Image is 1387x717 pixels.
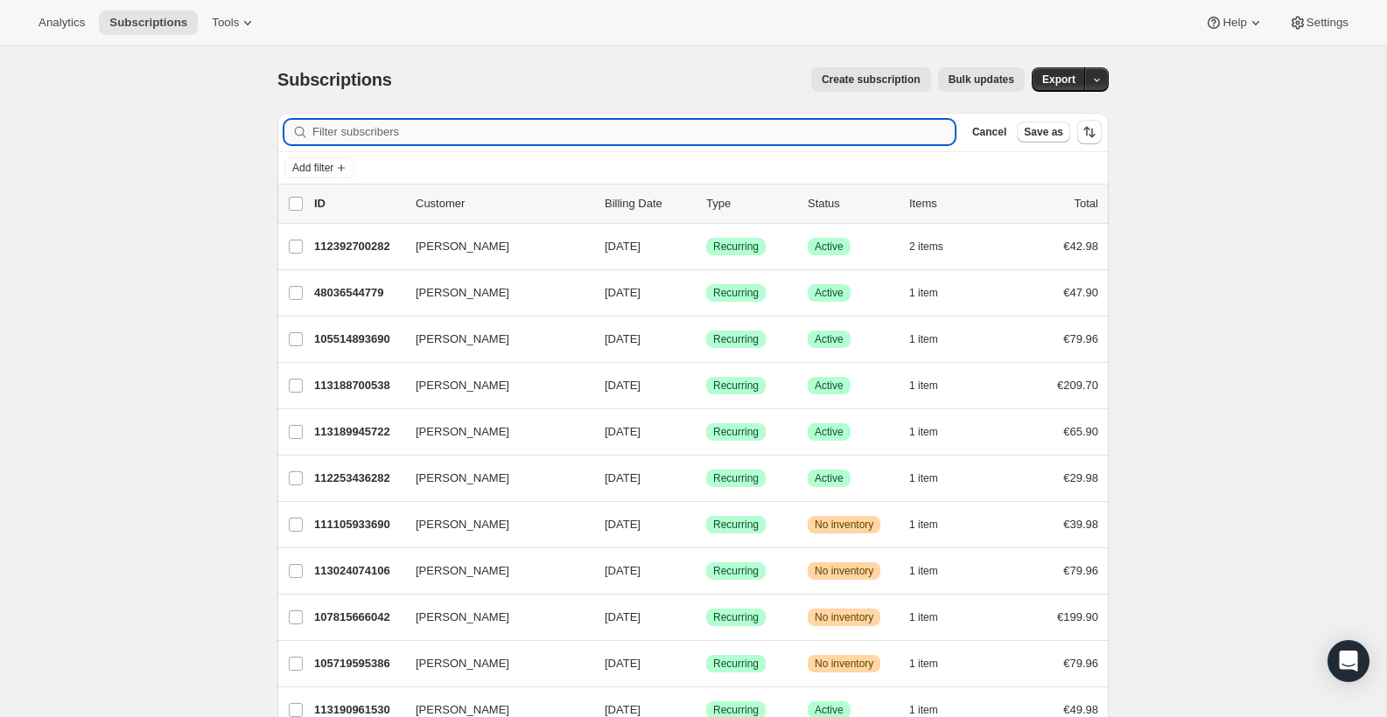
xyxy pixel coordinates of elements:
[713,240,759,254] span: Recurring
[713,564,759,578] span: Recurring
[949,73,1014,87] span: Bulk updates
[605,425,641,438] span: [DATE]
[416,331,509,348] span: [PERSON_NAME]
[909,379,938,393] span: 1 item
[909,240,943,254] span: 2 items
[314,377,402,394] p: 113188700538
[314,195,1098,212] div: IDCustomerBilling DateTypeStatusItemsTotal
[314,651,1098,676] div: 105719595386[PERSON_NAME][DATE]SuccessRecurringWarningNo inventory1 item€79.96
[416,609,509,626] span: [PERSON_NAME]
[416,377,509,394] span: [PERSON_NAME]
[405,603,580,631] button: [PERSON_NAME]
[909,373,957,398] button: 1 item
[1063,286,1098,299] span: €47.90
[28,10,95,35] button: Analytics
[1063,657,1098,670] span: €79.96
[314,195,402,212] p: ID
[1042,73,1075,87] span: Export
[605,703,641,716] span: [DATE]
[416,195,591,212] p: Customer
[605,610,641,623] span: [DATE]
[314,516,402,533] p: 111105933690
[815,518,873,532] span: No inventory
[909,466,957,491] button: 1 item
[405,325,580,353] button: [PERSON_NAME]
[909,234,963,259] button: 2 items
[706,195,794,212] div: Type
[815,657,873,671] span: No inventory
[1024,125,1063,139] span: Save as
[314,655,402,672] p: 105719595386
[212,16,239,30] span: Tools
[405,279,580,307] button: [PERSON_NAME]
[815,425,844,439] span: Active
[405,511,580,539] button: [PERSON_NAME]
[605,286,641,299] span: [DATE]
[713,703,759,717] span: Recurring
[1063,425,1098,438] span: €65.90
[965,122,1013,143] button: Cancel
[909,610,938,624] span: 1 item
[201,10,267,35] button: Tools
[1063,703,1098,716] span: €49.98
[713,518,759,532] span: Recurring
[314,559,1098,583] div: 113024074106[PERSON_NAME][DATE]SuccessRecurringWarningNo inventory1 item€79.96
[314,281,1098,305] div: 48036544779[PERSON_NAME][DATE]SuccessRecurringSuccessActive1 item€47.90
[314,466,1098,491] div: 112253436282[PERSON_NAME][DATE]SuccessRecurringSuccessActive1 item€29.98
[713,286,759,300] span: Recurring
[416,655,509,672] span: [PERSON_NAME]
[405,372,580,400] button: [PERSON_NAME]
[314,609,402,626] p: 107815666042
[822,73,921,87] span: Create subscription
[713,471,759,485] span: Recurring
[815,610,873,624] span: No inventory
[909,703,938,717] span: 1 item
[1075,195,1098,212] p: Total
[39,16,85,30] span: Analytics
[312,120,955,144] input: Filter subscribers
[811,67,931,92] button: Create subscription
[815,564,873,578] span: No inventory
[277,70,392,89] span: Subscriptions
[405,233,580,261] button: [PERSON_NAME]
[909,605,957,630] button: 1 item
[416,470,509,487] span: [PERSON_NAME]
[314,562,402,580] p: 113024074106
[1032,67,1086,92] button: Export
[713,610,759,624] span: Recurring
[405,464,580,492] button: [PERSON_NAME]
[909,559,957,583] button: 1 item
[416,562,509,580] span: [PERSON_NAME]
[416,516,509,533] span: [PERSON_NAME]
[416,238,509,255] span: [PERSON_NAME]
[605,332,641,345] span: [DATE]
[713,425,759,439] span: Recurring
[314,470,402,487] p: 112253436282
[605,471,641,484] span: [DATE]
[1057,610,1098,623] span: €199.90
[713,657,759,671] span: Recurring
[605,518,641,531] span: [DATE]
[909,327,957,352] button: 1 item
[909,425,938,439] span: 1 item
[815,379,844,393] span: Active
[314,234,1098,259] div: 112392700282[PERSON_NAME][DATE]SuccessRecurringSuccessActive2 items€42.98
[109,16,187,30] span: Subscriptions
[314,327,1098,352] div: 105514893690[PERSON_NAME][DATE]SuccessRecurringSuccessActive1 item€79.96
[909,420,957,444] button: 1 item
[1194,10,1274,35] button: Help
[605,379,641,392] span: [DATE]
[1077,120,1102,144] button: Sort the results
[1063,518,1098,531] span: €39.98
[1327,640,1369,682] div: Open Intercom Messenger
[909,281,957,305] button: 1 item
[605,657,641,670] span: [DATE]
[605,240,641,253] span: [DATE]
[909,195,997,212] div: Items
[605,195,692,212] p: Billing Date
[713,379,759,393] span: Recurring
[314,423,402,441] p: 113189945722
[1306,16,1348,30] span: Settings
[405,418,580,446] button: [PERSON_NAME]
[314,331,402,348] p: 105514893690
